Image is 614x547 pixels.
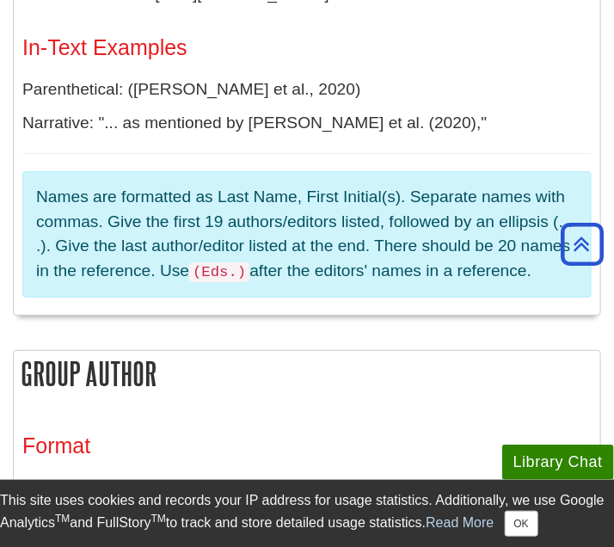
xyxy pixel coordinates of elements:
sup: TM [151,513,166,525]
h3: Format [22,433,592,458]
p: Names are formatted as Last Name, First Initial(s). Separate names with commas. Give the first 19... [36,185,578,284]
code: (Eds.) [189,262,249,282]
h2: Group Author [14,351,600,396]
button: Library Chat [502,445,614,480]
a: Back to Top [555,232,610,255]
p: Parenthetical: ([PERSON_NAME] et al., 2020) [22,77,592,102]
a: Read More [426,515,494,530]
sup: TM [55,513,70,525]
h3: In-Text Examples [22,35,592,60]
p: Full Name of Group. [22,476,592,525]
button: Close [505,511,538,537]
p: Narrative: "... as mentioned by [PERSON_NAME] et al. (2020)," [22,111,592,136]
